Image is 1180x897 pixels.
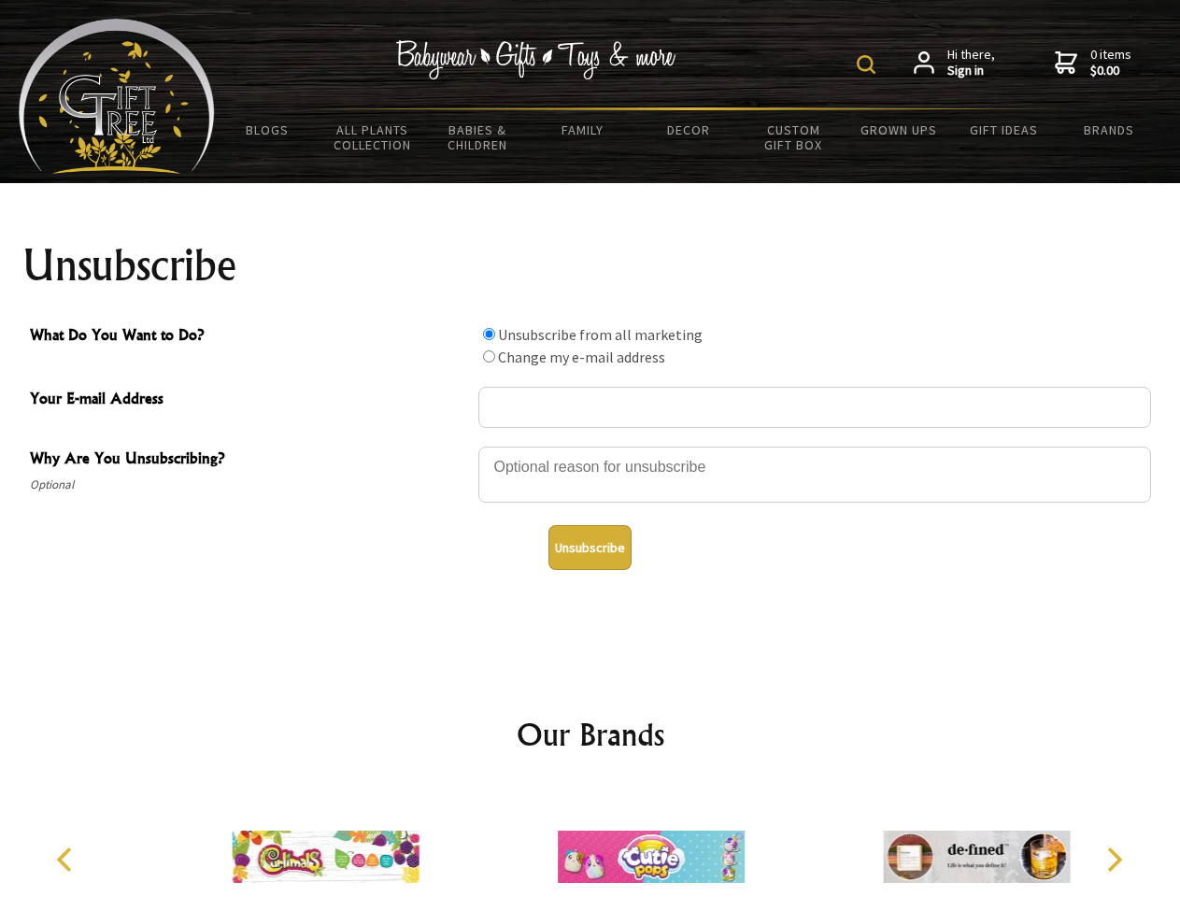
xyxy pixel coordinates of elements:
[30,387,469,414] span: Your E-mail Address
[857,55,875,74] img: product search
[425,110,531,164] a: Babies & Children
[947,47,995,79] span: Hi there,
[396,40,676,79] img: Babywear - Gifts - Toys & more
[548,525,632,570] button: Unsubscribe
[30,323,469,350] span: What Do You Want to Do?
[914,47,995,79] a: Hi there,Sign in
[1055,47,1131,79] a: 0 items$0.00
[478,387,1151,428] input: Your E-mail Address
[1090,46,1131,79] span: 0 items
[498,325,703,344] label: Unsubscribe from all marketing
[483,328,495,340] input: What Do You Want to Do?
[320,110,426,164] a: All Plants Collection
[483,350,495,363] input: What Do You Want to Do?
[498,348,665,366] label: Change my e-mail address
[1090,63,1131,79] strong: $0.00
[30,447,469,474] span: Why Are You Unsubscribing?
[947,63,995,79] strong: Sign in
[19,19,215,174] img: Babyware - Gifts - Toys and more...
[478,447,1151,503] textarea: Why Are You Unsubscribing?
[1057,110,1162,149] a: Brands
[22,243,1159,288] h1: Unsubscribe
[846,110,951,149] a: Grown Ups
[1093,839,1134,880] button: Next
[30,474,469,496] span: Optional
[741,110,846,164] a: Custom Gift Box
[531,110,636,149] a: Family
[215,110,320,149] a: BLOGS
[951,110,1057,149] a: Gift Ideas
[37,712,1144,757] h2: Our Brands
[635,110,741,149] a: Decor
[47,839,88,880] button: Previous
